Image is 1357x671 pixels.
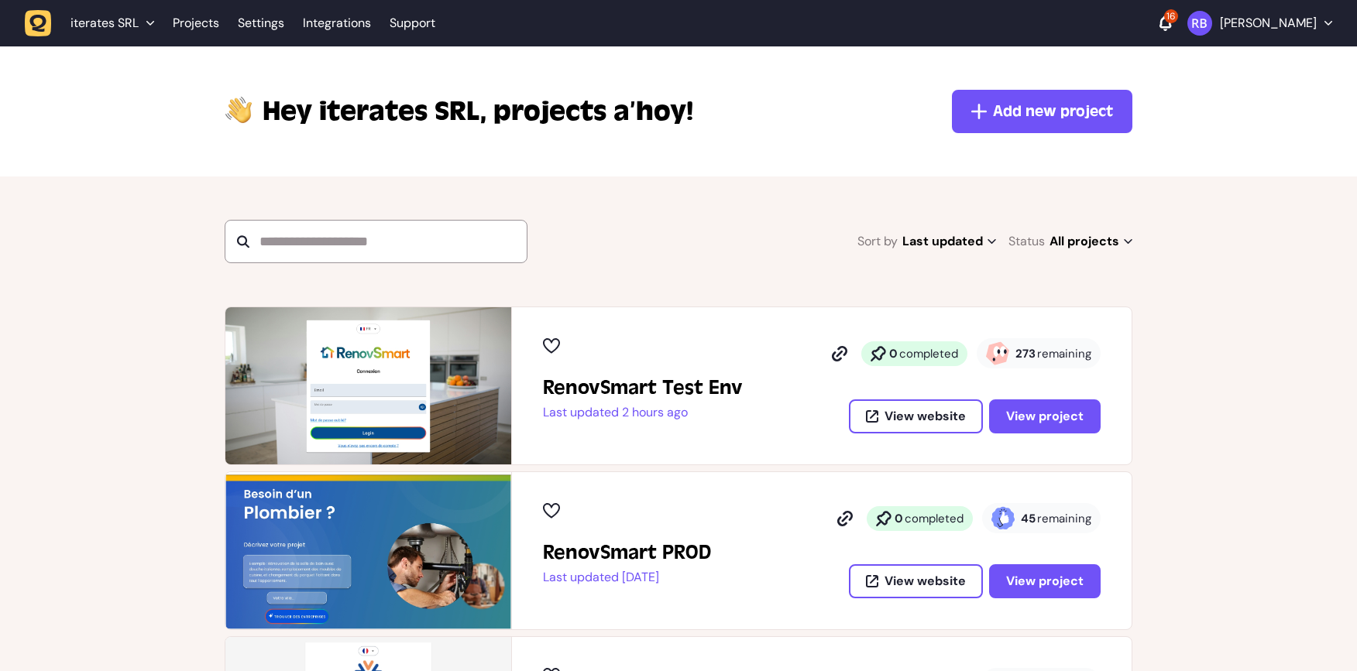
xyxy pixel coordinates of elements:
span: completed [905,511,964,526]
h2: RenovSmart PROD [543,540,711,565]
span: View website [885,575,966,587]
p: Last updated 2 hours ago [543,405,743,420]
span: remaining [1037,511,1091,526]
span: iterates SRL [263,93,487,130]
span: View project [1006,573,1084,589]
button: [PERSON_NAME] [1187,11,1332,36]
button: Add new project [952,90,1132,133]
div: 16 [1164,9,1178,23]
p: projects a’hoy! [263,93,693,130]
button: View project [989,399,1101,433]
span: completed [899,346,958,361]
img: RenovSmart Test Env [225,307,511,464]
p: Last updated [DATE] [543,570,711,585]
h2: RenovSmart Test Env [543,375,743,400]
span: Add new project [993,101,1113,122]
button: View project [989,564,1101,598]
span: View project [1006,408,1084,424]
span: Sort by [857,231,898,252]
button: View website [849,399,983,433]
button: iterates SRL [25,9,163,37]
span: iterates SRL [70,15,139,31]
span: View website [885,410,966,423]
span: All projects [1050,231,1132,252]
a: Support [390,15,435,31]
span: Last updated [902,231,996,252]
p: [PERSON_NAME] [1220,15,1317,31]
strong: 0 [895,511,903,526]
a: Projects [173,9,219,37]
strong: 0 [889,346,898,361]
strong: 45 [1021,511,1036,526]
a: Integrations [303,9,371,37]
span: Status [1008,231,1045,252]
a: Settings [238,9,284,37]
strong: 273 [1015,346,1036,361]
span: remaining [1037,346,1091,361]
img: Rodolphe Balay [1187,11,1212,36]
img: hi-hand [225,93,253,125]
img: RenovSmart PROD [225,472,511,629]
button: View website [849,564,983,598]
